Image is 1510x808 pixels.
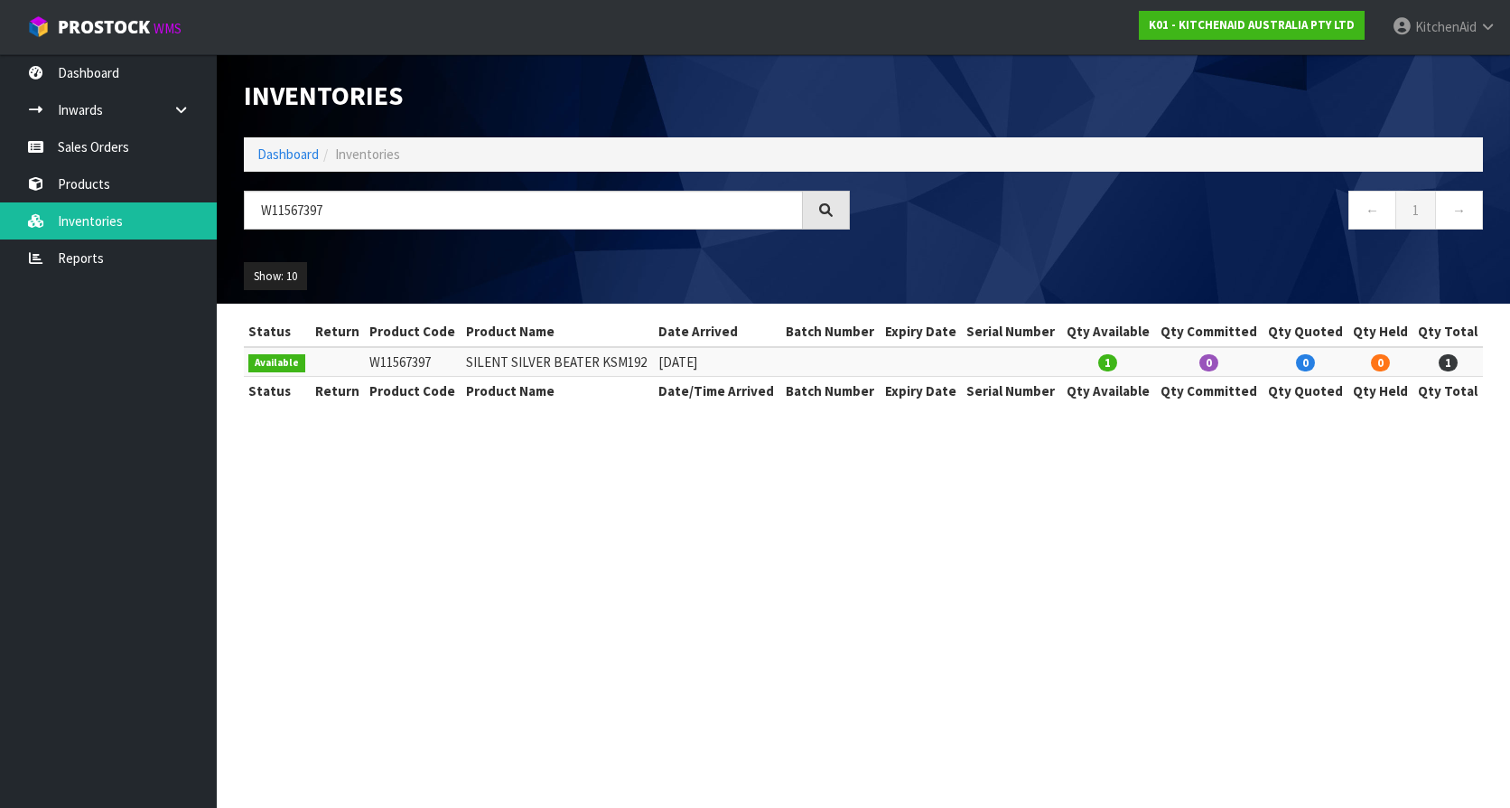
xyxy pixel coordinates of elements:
[311,377,365,406] th: Return
[781,377,881,406] th: Batch Number
[1435,191,1483,230] a: →
[365,347,461,377] td: W11567397
[365,317,461,346] th: Product Code
[311,317,365,346] th: Return
[1296,354,1315,371] span: 0
[1371,354,1390,371] span: 0
[244,81,850,110] h1: Inventories
[654,347,780,377] td: [DATE]
[1348,191,1396,230] a: ←
[1347,317,1412,346] th: Qty Held
[654,377,780,406] th: Date/Time Arrived
[461,347,655,377] td: SILENT SILVER BEATER KSM192
[27,15,50,38] img: cube-alt.png
[781,317,881,346] th: Batch Number
[962,377,1061,406] th: Serial Number
[244,377,311,406] th: Status
[1061,377,1155,406] th: Qty Available
[1439,354,1458,371] span: 1
[1199,354,1218,371] span: 0
[1061,317,1155,346] th: Qty Available
[461,317,655,346] th: Product Name
[244,262,307,291] button: Show: 10
[257,146,319,163] a: Dashboard
[1395,191,1436,230] a: 1
[881,377,963,406] th: Expiry Date
[881,317,963,346] th: Expiry Date
[154,20,182,37] small: WMS
[962,317,1061,346] th: Serial Number
[1155,377,1263,406] th: Qty Committed
[1347,377,1412,406] th: Qty Held
[461,377,655,406] th: Product Name
[654,317,780,346] th: Date Arrived
[1263,317,1348,346] th: Qty Quoted
[1413,317,1483,346] th: Qty Total
[365,377,461,406] th: Product Code
[877,191,1483,235] nav: Page navigation
[244,317,311,346] th: Status
[1413,377,1483,406] th: Qty Total
[244,191,803,230] input: Search inventories
[1415,18,1477,35] span: KitchenAid
[1155,317,1263,346] th: Qty Committed
[248,354,305,372] span: Available
[58,15,150,39] span: ProStock
[335,146,400,163] span: Inventories
[1098,354,1117,371] span: 1
[1149,17,1355,33] strong: K01 - KITCHENAID AUSTRALIA PTY LTD
[1263,377,1348,406] th: Qty Quoted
